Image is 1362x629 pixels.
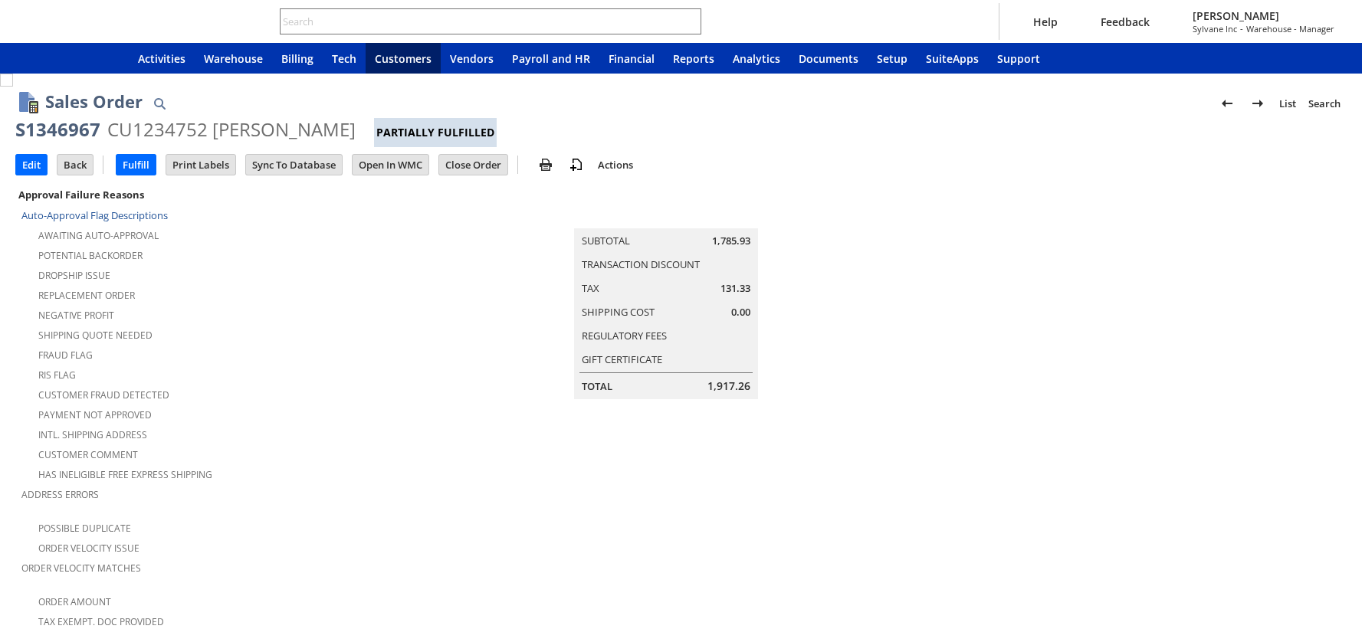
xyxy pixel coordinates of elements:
[129,43,195,74] a: Activities
[664,43,724,74] a: Reports
[917,43,988,74] a: SuiteApps
[366,43,441,74] a: Customers
[1193,8,1334,23] span: [PERSON_NAME]
[38,249,143,262] a: Potential Backorder
[599,43,664,74] a: Financial
[724,43,789,74] a: Analytics
[15,185,453,205] div: Approval Failure Reasons
[55,43,92,74] div: Shortcuts
[374,118,497,147] div: Partially Fulfilled
[375,51,432,66] span: Customers
[609,51,655,66] span: Financial
[166,155,235,175] input: Print Labels
[38,595,111,608] a: Order Amount
[21,208,168,222] a: Auto-Approval Flag Descriptions
[38,269,110,282] a: Dropship Issue
[332,51,356,66] span: Tech
[38,522,131,535] a: Possible Duplicate
[281,51,313,66] span: Billing
[150,94,169,113] img: Quick Find
[582,379,612,393] a: Total
[16,155,47,175] input: Edit
[537,156,555,174] img: print.svg
[789,43,868,74] a: Documents
[107,117,356,142] div: CU1234752 [PERSON_NAME]
[21,488,99,501] a: Address Errors
[281,12,680,31] input: Search
[680,12,698,31] svg: Search
[101,49,120,67] svg: Home
[997,51,1040,66] span: Support
[731,305,750,319] span: 0.00
[1218,94,1236,113] img: Previous
[1273,91,1302,116] a: List
[1101,15,1150,29] span: Feedback
[733,51,780,66] span: Analytics
[582,281,599,295] a: Tax
[28,49,46,67] svg: Recent Records
[926,51,979,66] span: SuiteApps
[582,305,655,319] a: Shipping Cost
[117,155,156,175] input: Fulfill
[441,43,503,74] a: Vendors
[673,51,714,66] span: Reports
[353,155,428,175] input: Open In WMC
[707,378,750,394] span: 1,917.26
[38,289,135,302] a: Replacement Order
[1193,23,1237,34] span: Sylvane Inc
[38,309,114,322] a: Negative Profit
[1249,94,1267,113] img: Next
[503,43,599,74] a: Payroll and HR
[574,204,758,228] caption: Summary
[38,388,169,401] a: Customer Fraud Detected
[323,43,366,74] a: Tech
[64,49,83,67] svg: Shortcuts
[38,229,159,242] a: Awaiting Auto-Approval
[1246,23,1334,34] span: Warehouse - Manager
[138,51,185,66] span: Activities
[246,155,342,175] input: Sync To Database
[38,428,147,441] a: Intl. Shipping Address
[38,448,138,461] a: Customer Comment
[38,369,76,382] a: RIS flag
[582,234,630,247] a: Subtotal
[38,349,93,362] a: Fraud Flag
[512,51,590,66] span: Payroll and HR
[799,51,858,66] span: Documents
[21,562,141,575] a: Order Velocity Matches
[38,542,139,555] a: Order Velocity Issue
[15,117,100,142] div: S1346967
[1033,15,1058,29] span: Help
[720,281,750,296] span: 131.33
[582,329,667,342] a: Regulatory Fees
[57,155,93,175] input: Back
[877,51,907,66] span: Setup
[92,43,129,74] a: Home
[450,51,494,66] span: Vendors
[582,352,662,366] a: Gift Certificate
[1302,91,1347,116] a: Search
[272,43,323,74] a: Billing
[38,408,152,421] a: Payment not approved
[592,158,639,172] a: Actions
[439,155,507,175] input: Close Order
[988,43,1049,74] a: Support
[204,51,263,66] span: Warehouse
[38,615,164,628] a: Tax Exempt. Doc Provided
[567,156,586,174] img: add-record.svg
[868,43,917,74] a: Setup
[582,257,700,271] a: Transaction Discount
[38,329,153,342] a: Shipping Quote Needed
[18,43,55,74] a: Recent Records
[45,89,143,114] h1: Sales Order
[1240,23,1243,34] span: -
[712,234,750,248] span: 1,785.93
[195,43,272,74] a: Warehouse
[38,468,212,481] a: Has Ineligible Free Express Shipping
